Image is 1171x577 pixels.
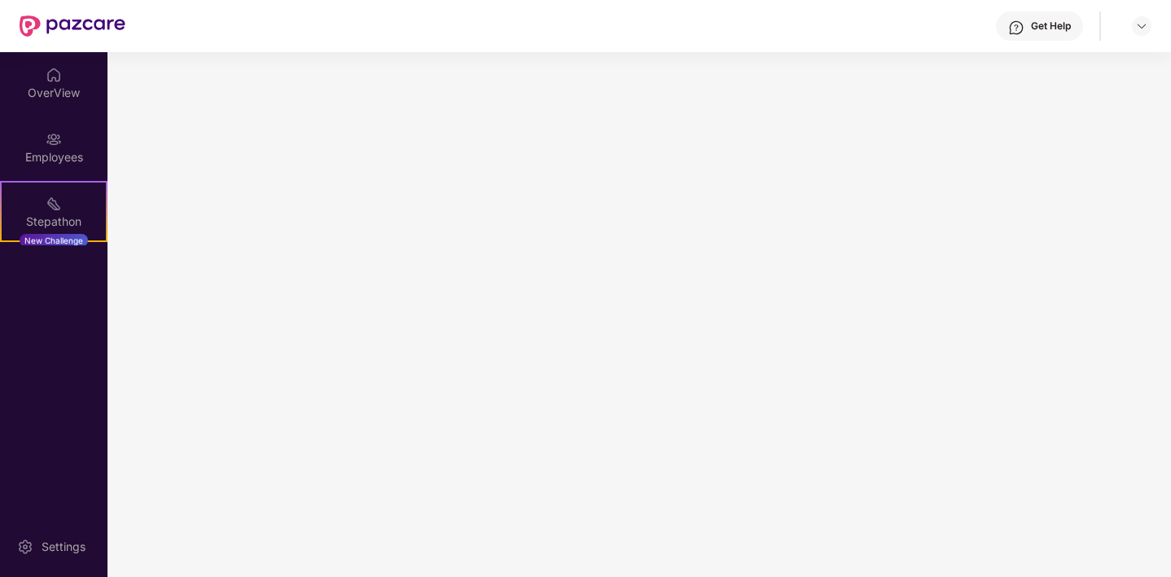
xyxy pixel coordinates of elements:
[17,539,33,555] img: svg+xml;base64,PHN2ZyBpZD0iU2V0dGluZy0yMHgyMCIgeG1sbnM9Imh0dHA6Ly93d3cudzMub3JnLzIwMDAvc3ZnIiB3aW...
[46,196,62,212] img: svg+xml;base64,PHN2ZyB4bWxucz0iaHR0cDovL3d3dy53My5vcmcvMjAwMC9zdmciIHdpZHRoPSIyMSIgaGVpZ2h0PSIyMC...
[46,131,62,148] img: svg+xml;base64,PHN2ZyBpZD0iRW1wbG95ZWVzIiB4bWxucz0iaHR0cDovL3d3dy53My5vcmcvMjAwMC9zdmciIHdpZHRoPS...
[20,234,88,247] div: New Challenge
[1008,20,1024,36] img: svg+xml;base64,PHN2ZyBpZD0iSGVscC0zMngzMiIgeG1sbnM9Imh0dHA6Ly93d3cudzMub3JnLzIwMDAvc3ZnIiB3aWR0aD...
[1031,20,1071,33] div: Get Help
[20,15,125,37] img: New Pazcare Logo
[46,67,62,83] img: svg+xml;base64,PHN2ZyBpZD0iSG9tZSIgeG1sbnM9Imh0dHA6Ly93d3cudzMub3JnLzIwMDAvc3ZnIiB3aWR0aD0iMjAiIG...
[37,539,90,555] div: Settings
[2,214,106,230] div: Stepathon
[1135,20,1148,33] img: svg+xml;base64,PHN2ZyBpZD0iRHJvcGRvd24tMzJ4MzIiIHhtbG5zPSJodHRwOi8vd3d3LnczLm9yZy8yMDAwL3N2ZyIgd2...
